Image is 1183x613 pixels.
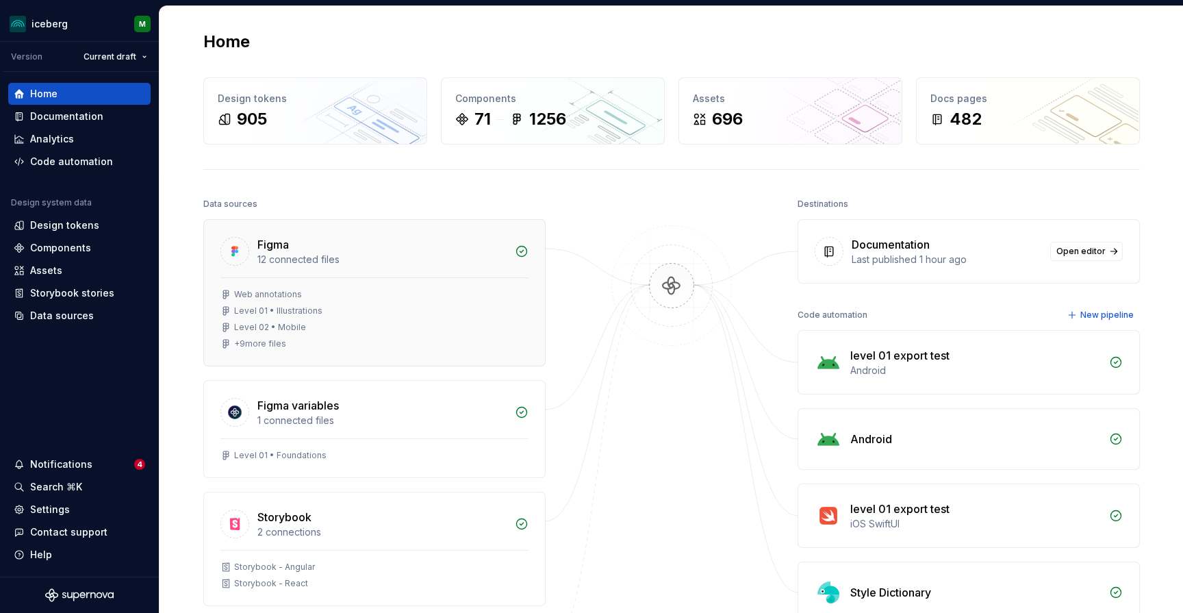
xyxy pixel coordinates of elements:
div: Design tokens [30,218,99,232]
div: Storybook [257,509,311,525]
button: icebergM [3,9,156,38]
div: M [139,18,146,29]
div: Components [30,241,91,255]
a: Docs pages482 [916,77,1140,145]
div: Storybook stories [30,286,114,300]
span: 4 [134,459,145,470]
button: New pipeline [1063,305,1140,325]
div: Design tokens [218,92,413,105]
div: Code automation [30,155,113,168]
button: Current draft [77,47,153,66]
a: Documentation [8,105,151,127]
div: Docs pages [930,92,1125,105]
div: Figma [257,236,289,253]
button: Help [8,544,151,566]
div: Style Dictionary [850,584,931,601]
div: Components [455,92,650,105]
div: Android [850,364,1101,377]
a: Components711256 [441,77,665,145]
div: Help [30,548,52,562]
div: Level 01 • Illustrations [234,305,322,316]
div: 696 [712,108,743,130]
div: Settings [30,503,70,516]
a: Data sources [8,305,151,327]
div: Documentation [30,110,103,123]
a: Design tokens905 [203,77,427,145]
div: Home [30,87,58,101]
div: Level 02 • Mobile [234,322,306,333]
div: level 01 export test [850,501,950,517]
a: Figma12 connected filesWeb annotationsLevel 01 • IllustrationsLevel 02 • Mobile+9more files [203,219,546,366]
div: 905 [237,108,267,130]
div: iOS SwiftUI [850,517,1101,531]
div: 71 [474,108,491,130]
div: level 01 export test [850,347,950,364]
div: Notifications [30,458,92,471]
a: Analytics [8,128,151,150]
div: Data sources [203,195,257,214]
div: Android [850,431,892,447]
div: Destinations [798,195,848,214]
a: Settings [8,499,151,521]
span: Current draft [84,51,136,62]
div: Assets [30,264,62,277]
button: Contact support [8,521,151,543]
span: Open editor [1056,246,1106,257]
a: Code automation [8,151,151,173]
button: Notifications4 [8,453,151,475]
a: Storybook2 connectionsStorybook - AngularStorybook - React [203,492,546,606]
a: Open editor [1050,242,1123,261]
img: 418c6d47-6da6-4103-8b13-b5999f8989a1.png [10,16,26,32]
div: Design system data [11,197,92,208]
div: Contact support [30,525,107,539]
div: Analytics [30,132,74,146]
div: 482 [950,108,982,130]
div: Storybook - React [234,578,308,589]
div: Level 01 • Foundations [234,450,327,461]
div: Last published 1 hour ago [852,253,1042,266]
span: New pipeline [1080,310,1134,321]
div: 12 connected files [257,253,507,266]
div: Figma variables [257,397,339,414]
svg: Supernova Logo [45,588,114,602]
div: Documentation [852,236,930,253]
a: Storybook stories [8,282,151,304]
a: Assets696 [678,77,902,145]
div: + 9 more files [234,338,286,349]
div: Storybook - Angular [234,562,315,573]
div: 2 connections [257,525,507,539]
div: 1 connected files [257,414,507,427]
div: Web annotations [234,289,302,300]
div: Assets [693,92,888,105]
h2: Home [203,31,250,53]
a: Figma variables1 connected filesLevel 01 • Foundations [203,380,546,478]
div: Search ⌘K [30,480,82,494]
div: 1256 [529,108,566,130]
a: Assets [8,260,151,282]
a: Design tokens [8,214,151,236]
div: Data sources [30,309,94,323]
a: Home [8,83,151,105]
a: Components [8,237,151,259]
div: Code automation [798,305,867,325]
div: iceberg [31,17,68,31]
button: Search ⌘K [8,476,151,498]
div: Version [11,51,42,62]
